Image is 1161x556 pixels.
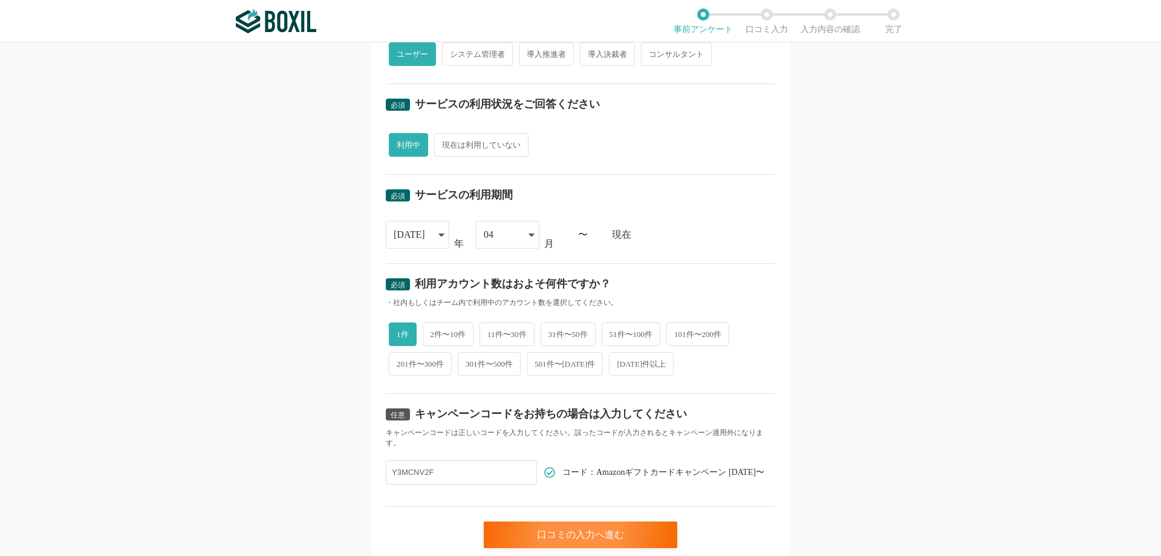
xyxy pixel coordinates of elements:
[484,522,677,548] div: 口コミの入力へ進む
[434,133,528,157] span: 現在は利用していない
[236,9,316,33] img: ボクシルSaaS_ロゴ
[519,42,574,66] span: 導入推進者
[527,352,603,376] span: 501件〜[DATE]件
[641,42,712,66] span: コンサルタント
[386,428,775,448] div: キャンペーンコードは正しいコードを入力してください。誤ったコードが入力されるとキャンペーン適用外になります。
[389,42,436,66] span: ユーザー
[391,281,405,289] span: 必須
[391,101,405,110] span: 必須
[541,322,596,346] span: 31件〜50件
[612,230,775,240] div: 現在
[391,192,405,200] span: 必須
[862,8,925,34] li: 完了
[602,322,661,346] span: 51件〜100件
[415,189,513,200] div: サービスの利用期間
[735,8,798,34] li: 口コミ入力
[458,352,521,376] span: 301件〜500件
[480,322,535,346] span: 11件〜30件
[544,239,554,249] div: 月
[484,221,493,248] div: 04
[666,322,729,346] span: 101件〜200件
[671,8,735,34] li: 事前アンケート
[415,278,611,289] div: 利用アカウント数はおよそ何件ですか？
[562,468,764,477] span: コード：Amazonギフトカードキャンペーン [DATE]〜
[454,239,464,249] div: 年
[386,298,775,308] div: ・社内もしくはチーム内で利用中のアカウント数を選択してください。
[415,408,687,419] div: キャンペーンコードをお持ちの場合は入力してください
[442,42,513,66] span: システム管理者
[415,99,600,110] div: サービスの利用状況をご回答ください
[423,322,474,346] span: 2件〜10件
[394,221,425,248] div: [DATE]
[389,133,428,157] span: 利用中
[580,42,635,66] span: 導入決裁者
[391,411,405,419] span: 任意
[578,230,588,240] div: 〜
[798,8,862,34] li: 入力内容の確認
[609,352,674,376] span: [DATE]件以上
[389,322,417,346] span: 1件
[389,352,452,376] span: 201件〜300件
